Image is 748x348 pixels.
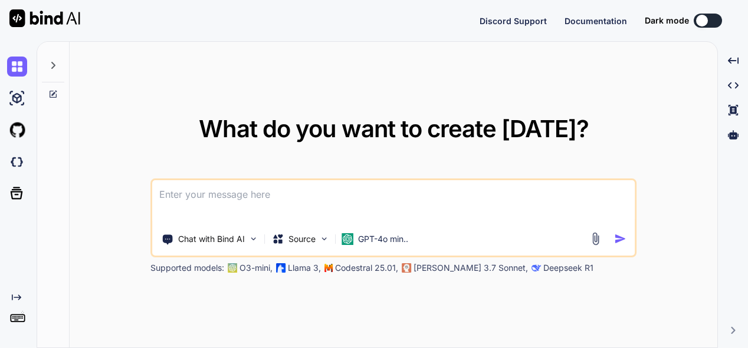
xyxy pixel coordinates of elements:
p: O3-mini, [240,262,273,274]
img: Pick Models [319,234,329,244]
p: Chat with Bind AI [178,233,245,245]
span: Dark mode [645,15,689,26]
img: darkCloudIdeIcon [7,152,27,172]
img: Pick Tools [248,234,258,244]
img: Llama2 [276,263,286,273]
img: GPT-4o mini [342,233,353,245]
img: GPT-4 [228,263,237,273]
p: Deepseek R1 [543,262,593,274]
img: attachment [589,232,602,246]
p: GPT-4o min.. [358,233,408,245]
img: Bind AI [9,9,80,27]
p: Llama 3, [288,262,321,274]
img: chat [7,57,27,77]
span: Documentation [565,16,627,26]
p: Supported models: [150,262,224,274]
img: Mistral-AI [324,264,333,272]
button: Documentation [565,15,627,27]
button: Discord Support [480,15,547,27]
span: Discord Support [480,16,547,26]
img: claude [402,263,411,273]
p: [PERSON_NAME] 3.7 Sonnet, [414,262,528,274]
p: Codestral 25.01, [335,262,398,274]
img: ai-studio [7,88,27,108]
img: claude [532,263,541,273]
span: What do you want to create [DATE]? [199,114,589,143]
img: icon [614,233,626,245]
img: githubLight [7,120,27,140]
p: Source [288,233,316,245]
